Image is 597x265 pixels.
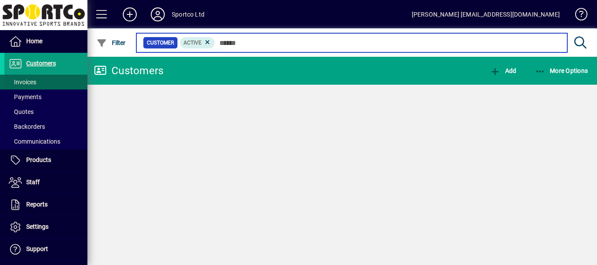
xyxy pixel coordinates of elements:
[26,245,48,252] span: Support
[4,134,87,149] a: Communications
[26,223,49,230] span: Settings
[116,7,144,22] button: Add
[4,238,87,260] a: Support
[4,104,87,119] a: Quotes
[172,7,205,21] div: Sportco Ltd
[9,138,60,145] span: Communications
[488,63,518,79] button: Add
[533,63,590,79] button: More Options
[412,7,560,21] div: [PERSON_NAME] [EMAIL_ADDRESS][DOMAIN_NAME]
[4,216,87,238] a: Settings
[4,172,87,193] a: Staff
[26,38,42,45] span: Home
[9,108,34,115] span: Quotes
[4,149,87,171] a: Products
[26,60,56,67] span: Customers
[9,123,45,130] span: Backorders
[94,35,128,51] button: Filter
[569,2,586,30] a: Knowledge Base
[180,37,215,48] mat-chip: Activation Status: Active
[94,64,163,78] div: Customers
[9,93,42,100] span: Payments
[4,119,87,134] a: Backorders
[144,7,172,22] button: Profile
[9,79,36,86] span: Invoices
[535,67,588,74] span: More Options
[97,39,126,46] span: Filter
[26,156,51,163] span: Products
[4,31,87,52] a: Home
[4,89,87,104] a: Payments
[26,179,40,186] span: Staff
[147,38,174,47] span: Customer
[4,75,87,89] a: Invoices
[26,201,48,208] span: Reports
[184,40,201,46] span: Active
[490,67,516,74] span: Add
[4,194,87,216] a: Reports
